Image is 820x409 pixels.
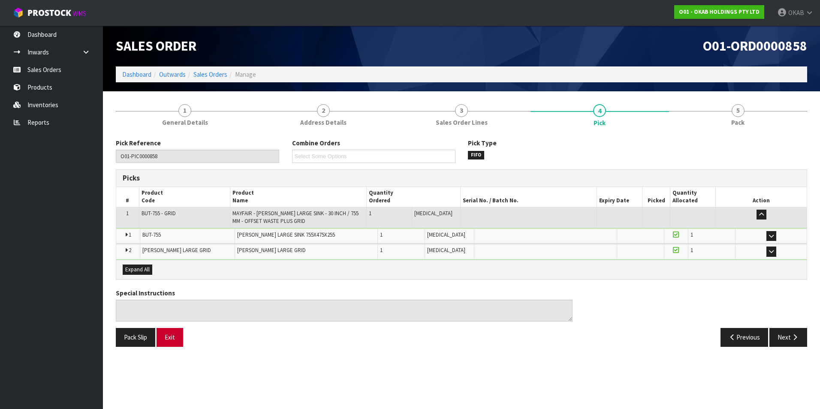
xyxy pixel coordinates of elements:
th: Action [716,187,807,207]
span: Pick [594,118,606,127]
span: 1 [178,104,191,117]
th: Expiry Date [597,187,642,207]
span: 4 [593,104,606,117]
th: # [116,187,139,207]
a: Dashboard [122,70,151,78]
span: 2 [129,247,131,254]
span: [PERSON_NAME] LARGE GRID [142,247,211,254]
small: WMS [73,9,86,18]
span: 1 [380,231,383,238]
span: 1 [690,247,693,254]
span: Pick [116,132,807,353]
label: Pick Reference [116,138,161,147]
span: 1 [690,231,693,238]
span: 1 [380,247,383,254]
button: Previous [721,328,769,346]
span: Expand All [125,266,150,273]
th: Product Code [139,187,230,207]
span: Manage [235,70,256,78]
button: Pack Slip [116,328,155,346]
span: OKAB [788,9,804,17]
a: Sales Orders [193,70,227,78]
span: Sales Order [116,37,196,54]
h3: Picks [123,174,455,182]
img: cube-alt.png [13,7,24,18]
span: MAYFAIR - [PERSON_NAME] LARGE SINK - 30 INCH / 755 MM - OFFSET WASTE PLUS GRID [232,210,359,225]
span: Pack [731,118,745,127]
button: Expand All [123,265,152,275]
button: Next [769,328,807,346]
th: Quantity Allocated [670,187,716,207]
a: Outwards [159,70,186,78]
label: Pick Type [468,138,497,147]
span: FIFO [468,151,484,159]
span: [MEDICAL_DATA] [414,210,452,217]
span: [MEDICAL_DATA] [427,247,465,254]
span: 3 [455,104,468,117]
label: Special Instructions [116,289,175,298]
span: BUT-755 - GRID [142,210,176,217]
strong: O01 - OKAB HOLDINGS PTY LTD [679,8,760,15]
span: 5 [732,104,745,117]
span: [MEDICAL_DATA] [427,231,465,238]
span: [PERSON_NAME] LARGE GRID [237,247,306,254]
span: Picked [648,197,665,204]
span: 2 [317,104,330,117]
button: Exit [157,328,183,346]
th: Serial No. / Batch No. [460,187,597,207]
span: [PERSON_NAME] LARGE SINK 755X475X255 [237,231,335,238]
span: Address Details [300,118,347,127]
span: 1 [129,231,131,238]
span: 1 [369,210,371,217]
th: Product Name [230,187,366,207]
span: ProStock [27,7,71,18]
span: BUT-755 [142,231,161,238]
span: 1 [126,210,129,217]
label: Combine Orders [292,138,340,147]
span: O01-ORD0000858 [703,37,807,54]
span: General Details [162,118,208,127]
th: Quantity Ordered [367,187,461,207]
span: Sales Order Lines [436,118,488,127]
